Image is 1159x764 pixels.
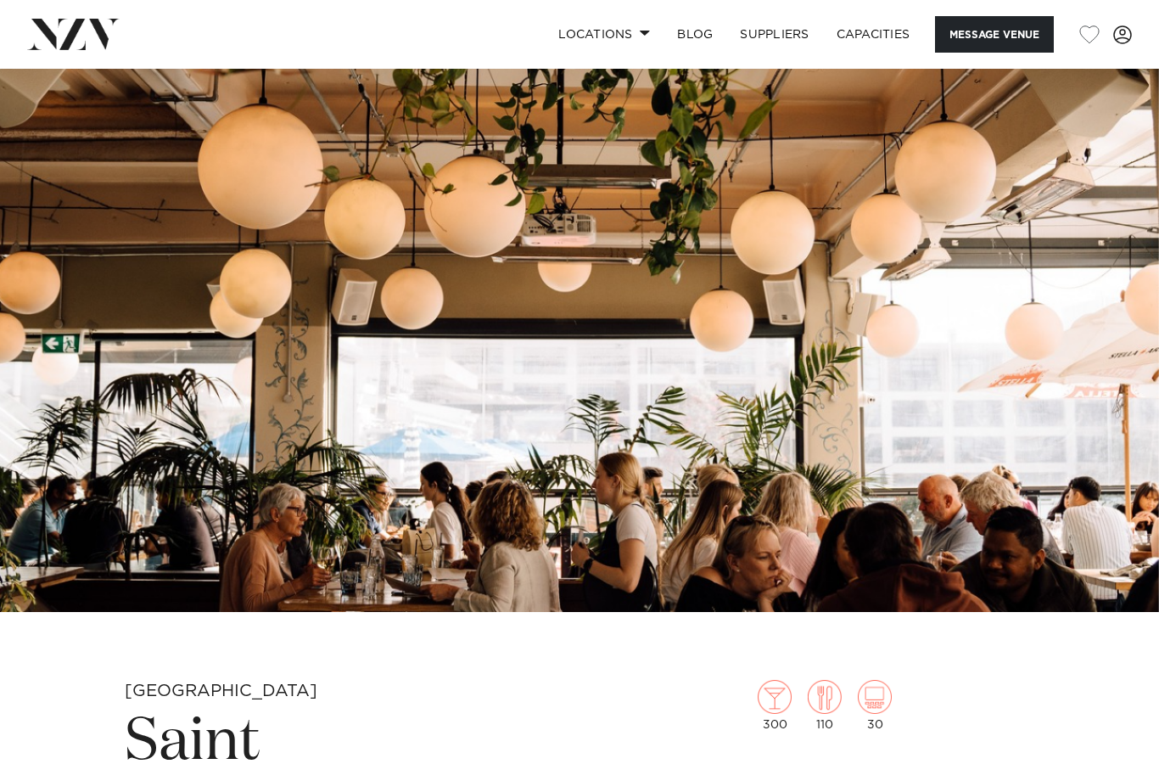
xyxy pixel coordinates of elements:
a: Locations [545,16,663,53]
img: cocktail.png [758,680,792,714]
a: SUPPLIERS [726,16,822,53]
div: 30 [858,680,892,731]
div: 300 [758,680,792,731]
small: [GEOGRAPHIC_DATA] [125,683,317,699]
a: Capacities [823,16,924,53]
img: nzv-logo.png [27,19,120,49]
img: dining.png [808,680,842,714]
img: theatre.png [858,680,892,714]
div: 110 [808,680,842,731]
a: BLOG [663,16,726,53]
button: Message Venue [935,16,1054,53]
